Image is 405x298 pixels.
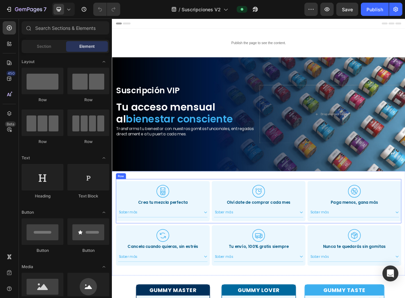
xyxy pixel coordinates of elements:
[99,207,109,218] span: Toggle open
[283,127,319,132] div: Drop element here
[67,248,109,254] div: Button
[99,153,109,163] span: Toggle open
[22,155,30,161] span: Text
[3,3,49,16] button: 7
[182,6,221,13] span: Suscripciones V2
[342,7,353,12] span: Save
[270,260,294,266] p: Saber más
[336,3,358,16] button: Save
[22,139,63,145] div: Row
[139,260,164,266] p: Saber más
[22,97,63,103] div: Row
[67,97,109,103] div: Row
[22,248,63,254] div: Button
[268,246,390,254] h2: Paga menos, gana más
[79,43,95,49] span: Element
[7,211,18,217] div: Row
[22,193,63,199] div: Heading
[67,193,109,199] div: Text Block
[22,209,34,215] span: Button
[67,139,109,145] div: Row
[382,265,398,281] div: Open Intercom Messenger
[9,260,34,266] p: Saber más
[22,264,33,270] span: Media
[179,6,180,13] span: /
[366,6,383,13] div: Publish
[6,71,16,76] div: 450
[112,19,405,298] iframe: Design area
[43,5,46,13] p: 7
[99,261,109,272] span: Toggle open
[22,59,35,65] span: Layout
[93,3,120,16] div: Undo/Redo
[138,246,260,254] h2: Olvídate de comprar cada mes
[361,3,389,16] button: Publish
[5,121,16,127] div: Beta
[99,56,109,67] span: Toggle open
[8,246,130,254] h2: Crea tu mezcla perfecta
[37,43,51,49] span: Section
[22,21,109,35] input: Search Sections & Elements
